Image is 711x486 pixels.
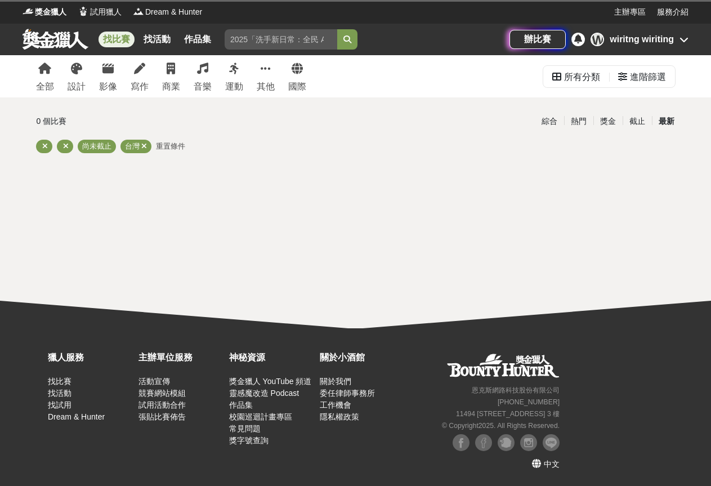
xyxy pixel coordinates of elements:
img: Logo [23,6,34,17]
a: 張貼比賽佈告 [138,412,186,421]
a: 找活動 [139,32,175,47]
a: 國際 [288,55,306,97]
a: 作品集 [180,32,216,47]
a: 影像 [99,55,117,97]
a: 試用活動合作 [138,400,186,409]
div: 影像 [99,80,117,93]
a: Dream & Hunter [48,412,105,421]
div: 獵人服務 [48,351,133,364]
a: 獎金獵人 YouTube 頻道 [229,377,312,386]
div: 進階篩選 [630,66,666,88]
div: 最新 [652,112,681,131]
span: 台灣 [125,142,140,150]
img: Logo [78,6,89,17]
a: 作品集 [229,400,253,409]
div: 寫作 [131,80,149,93]
a: 活動宣傳 [138,377,170,386]
div: W [591,33,604,46]
a: 校園巡迴計畫專區 [229,412,292,421]
div: 設計 [68,80,86,93]
a: 競賽網站模組 [138,389,186,398]
a: Logo試用獵人 [78,6,122,18]
div: 主辦單位服務 [138,351,223,364]
a: 找試用 [48,400,71,409]
a: 運動 [225,55,243,97]
div: 運動 [225,80,243,93]
img: Facebook [475,434,492,451]
small: [PHONE_NUMBER] [498,398,560,406]
a: 找比賽 [99,32,135,47]
input: 2025「洗手新日常：全民 ALL IN」洗手歌全台徵選 [225,29,337,50]
span: Dream & Hunter [145,6,202,18]
a: 關於我們 [320,377,351,386]
small: 恩克斯網路科技股份有限公司 [472,386,560,394]
span: 中文 [544,460,560,469]
div: 神秘資源 [229,351,314,364]
a: 寫作 [131,55,149,97]
a: 服務介紹 [657,6,688,18]
div: 商業 [162,80,180,93]
a: 隱私權政策 [320,412,359,421]
a: 工作機會 [320,400,351,409]
div: 其他 [257,80,275,93]
div: 全部 [36,80,54,93]
a: 音樂 [194,55,212,97]
div: 獎金 [593,112,623,131]
img: Facebook [453,434,469,451]
a: 委任律師事務所 [320,389,375,398]
span: 尚未截止 [82,142,111,150]
a: 辦比賽 [509,30,566,49]
div: 綜合 [535,112,564,131]
div: 熱門 [564,112,593,131]
a: 其他 [257,55,275,97]
small: 11494 [STREET_ADDRESS] 3 樓 [456,410,560,418]
small: © Copyright 2025 . All Rights Reserved. [442,422,560,430]
div: 音樂 [194,80,212,93]
img: Plurk [498,434,515,451]
img: Logo [133,6,144,17]
span: 試用獵人 [90,6,122,18]
a: LogoDream & Hunter [133,6,202,18]
a: 靈感魔改造 Podcast [229,389,299,398]
span: 重置條件 [156,142,185,150]
img: LINE [543,434,560,451]
a: 找比賽 [48,377,71,386]
div: 關於小酒館 [320,351,405,364]
div: 國際 [288,80,306,93]
div: wiritng wiriting [610,33,674,46]
span: 獎金獵人 [35,6,66,18]
div: 截止 [623,112,652,131]
div: 所有分類 [564,66,600,88]
a: 找活動 [48,389,71,398]
a: 主辦專區 [614,6,646,18]
a: 獎字號查詢 [229,436,269,445]
a: 全部 [36,55,54,97]
img: Instagram [520,434,537,451]
a: 商業 [162,55,180,97]
div: 0 個比賽 [37,112,249,131]
a: 常見問題 [229,424,261,433]
a: Logo獎金獵人 [23,6,66,18]
a: 設計 [68,55,86,97]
